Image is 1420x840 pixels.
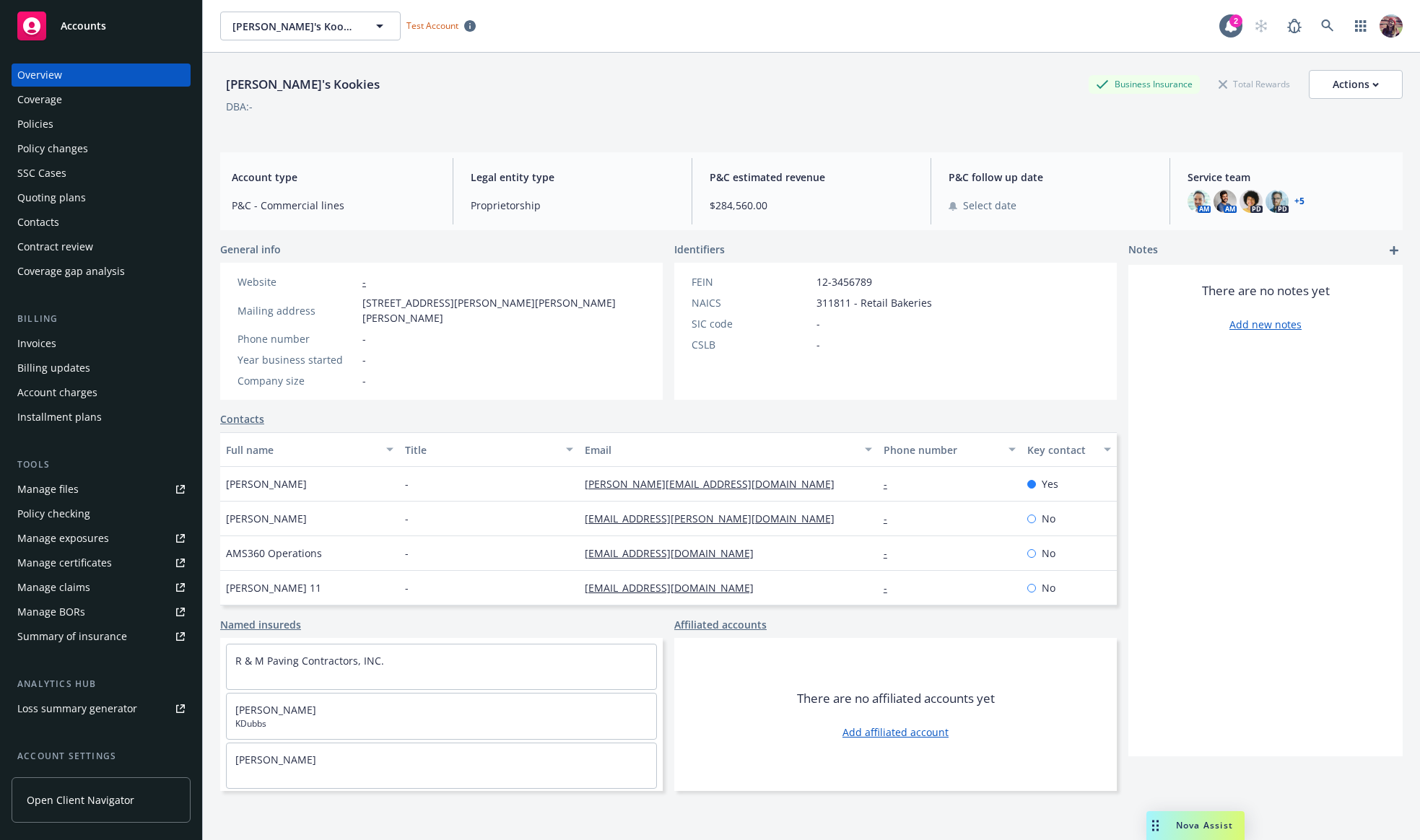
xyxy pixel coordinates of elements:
button: Actions [1309,70,1403,99]
a: Add affiliated account [842,725,949,740]
div: Coverage gap analysis [17,260,125,283]
span: - [405,476,409,491]
span: Select date [963,198,1016,213]
div: DBA: - [226,99,253,114]
span: Service team [1188,170,1391,185]
div: Email [585,442,856,458]
div: Invoices [17,332,56,355]
a: Add new notes [1229,317,1302,332]
div: Mailing address [238,303,357,318]
span: AMS360 Operations [226,546,322,561]
div: Quoting plans [17,186,86,209]
button: Full name [220,432,399,467]
div: CSLB [692,337,811,352]
a: Manage BORs [12,600,191,624]
div: Website [238,274,357,289]
a: Account charges [12,381,191,404]
span: No [1042,511,1055,526]
span: [STREET_ADDRESS][PERSON_NAME][PERSON_NAME][PERSON_NAME] [362,295,645,325]
div: Analytics hub [12,677,191,691]
a: Report a Bug [1280,12,1309,40]
a: [PERSON_NAME] [235,753,316,766]
div: Title [405,442,557,458]
a: Search [1313,12,1342,40]
span: No [1042,546,1055,561]
div: FEIN [692,274,811,289]
span: - [816,337,820,352]
a: Loss summary generator [12,697,191,720]
div: Loss summary generator [17,697,137,720]
span: KDubbs [235,717,648,730]
div: Manage claims [17,576,90,599]
button: Nova Assist [1146,811,1245,840]
div: Total Rewards [1211,75,1297,93]
div: Account settings [12,749,191,764]
span: P&C estimated revenue [710,170,913,185]
img: photo [1188,190,1211,213]
div: Phone number [238,331,357,346]
a: Policies [12,113,191,136]
a: [EMAIL_ADDRESS][PERSON_NAME][DOMAIN_NAME] [585,512,846,525]
span: $284,560.00 [710,198,913,213]
span: 311811 - Retail Bakeries [816,295,932,310]
div: Key contact [1027,442,1095,458]
a: Coverage [12,88,191,111]
a: - [362,275,366,289]
a: Accounts [12,6,191,46]
a: - [884,581,899,595]
a: Affiliated accounts [674,617,767,632]
a: Contract review [12,235,191,258]
div: 2 [1229,14,1242,27]
span: [PERSON_NAME]'s Kookies [232,19,357,34]
a: R & M Paving Contractors, INC. [235,654,384,668]
a: SSC Cases [12,162,191,185]
a: Manage files [12,478,191,501]
div: [PERSON_NAME]'s Kookies [220,75,386,94]
span: There are no affiliated accounts yet [797,690,995,707]
span: - [362,373,366,388]
span: Account type [232,170,435,185]
a: Quoting plans [12,186,191,209]
button: Title [399,432,578,467]
div: Summary of insurance [17,625,127,648]
button: Key contact [1022,432,1117,467]
span: - [405,546,409,561]
div: Billing updates [17,356,90,380]
a: Contacts [220,411,264,426]
button: [PERSON_NAME]'s Kookies [220,12,401,40]
span: - [405,580,409,595]
div: Actions [1333,71,1379,98]
div: Phone number [884,442,1000,458]
a: Contacts [12,211,191,234]
div: Manage certificates [17,551,112,574]
span: Yes [1042,476,1058,491]
span: [PERSON_NAME] [226,511,307,526]
a: Start snowing [1247,12,1276,40]
a: add [1385,242,1403,259]
div: Contract review [17,235,93,258]
a: - [884,477,899,491]
img: photo [1240,190,1263,213]
div: Policies [17,113,53,136]
span: Legal entity type [471,170,674,185]
a: Manage claims [12,576,191,599]
button: Phone number [878,432,1022,467]
a: Switch app [1346,12,1375,40]
span: P&C - Commercial lines [232,198,435,213]
div: Contacts [17,211,59,234]
div: Manage BORs [17,600,85,624]
a: [EMAIL_ADDRESS][DOMAIN_NAME] [585,546,765,560]
div: Manage exposures [17,527,109,550]
span: Test Account [406,19,458,32]
span: Proprietorship [471,198,674,213]
div: Tools [12,458,191,472]
img: photo [1266,190,1289,213]
span: Notes [1128,242,1158,259]
span: There are no notes yet [1202,282,1330,299]
a: Manage exposures [12,527,191,550]
span: Identifiers [674,242,725,257]
span: No [1042,580,1055,595]
a: Coverage gap analysis [12,260,191,283]
span: General info [220,242,281,257]
span: 12-3456789 [816,274,872,289]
